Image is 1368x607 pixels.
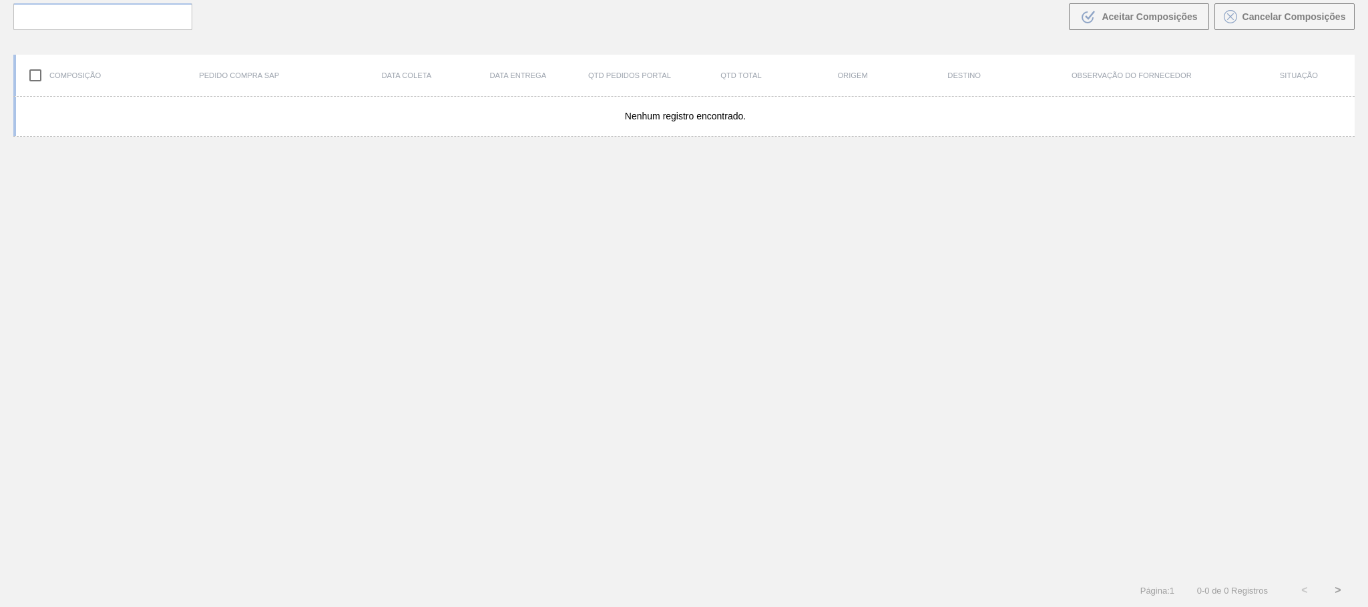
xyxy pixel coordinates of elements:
[909,71,1020,79] div: Destino
[1288,574,1321,607] button: <
[1321,574,1355,607] button: >
[1102,11,1197,22] span: Aceitar Composições
[16,61,128,89] div: Composição
[625,111,746,121] span: Nenhum registro encontrado.
[1243,71,1355,79] div: Situação
[351,71,462,79] div: Data coleta
[686,71,797,79] div: Qtd Total
[1140,586,1174,596] span: Página : 1
[1194,586,1268,596] span: 0 - 0 de 0 Registros
[1020,71,1243,79] div: Observação do Fornecedor
[462,71,574,79] div: Data entrega
[1214,3,1355,30] button: Cancelar Composições
[1242,11,1346,22] span: Cancelar Composições
[574,71,685,79] div: Qtd Pedidos Portal
[1069,3,1209,30] button: Aceitar Composições
[128,71,351,79] div: Pedido Compra SAP
[797,71,909,79] div: Origem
